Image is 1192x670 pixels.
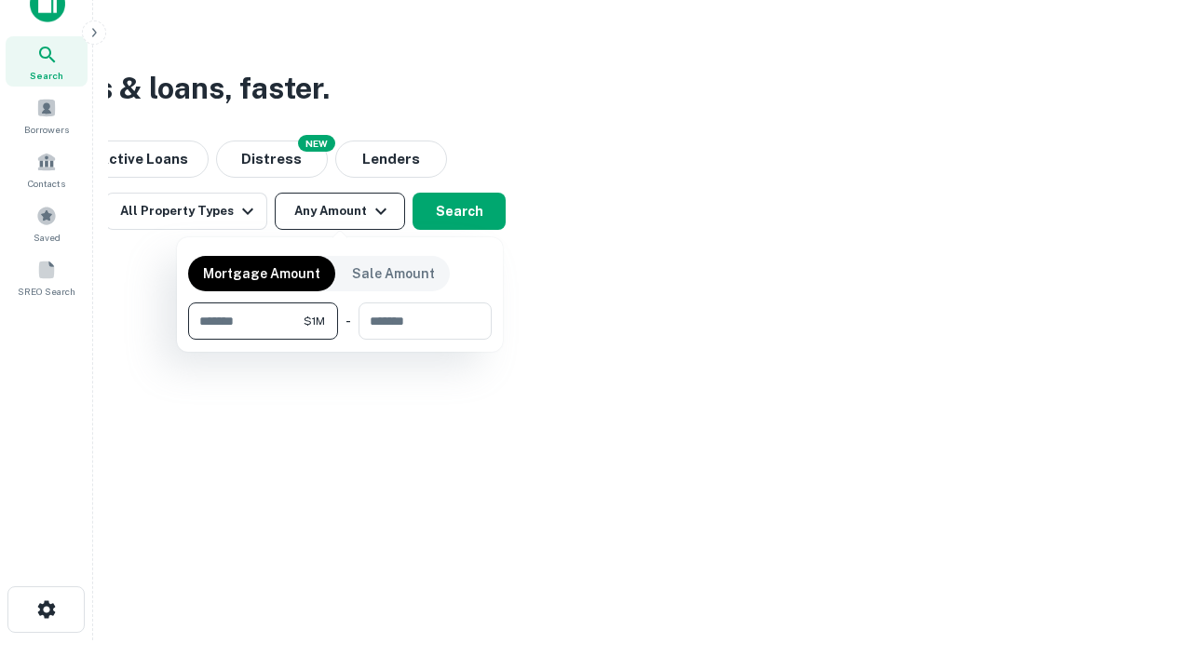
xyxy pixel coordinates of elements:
p: Sale Amount [352,263,435,284]
p: Mortgage Amount [203,263,320,284]
div: - [345,302,351,340]
iframe: Chat Widget [1099,521,1192,610]
span: $1M [304,313,325,329]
